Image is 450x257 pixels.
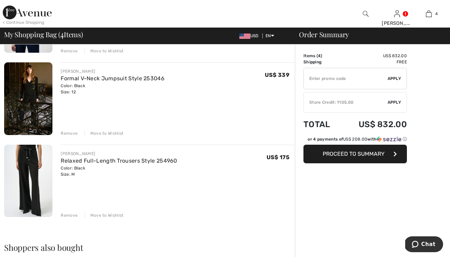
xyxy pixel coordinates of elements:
span: 4 [318,53,321,58]
div: Move to Wishlist [84,212,124,218]
a: Sign In [394,10,400,17]
span: USD [239,33,261,38]
td: Shipping [303,59,340,65]
img: 1ère Avenue [3,6,52,19]
div: Move to Wishlist [84,130,124,136]
td: Items ( ) [303,53,340,59]
span: 4 [60,29,64,38]
div: Move to Wishlist [84,48,124,54]
td: Free [340,59,407,65]
input: Promo code [304,68,388,89]
td: Total [303,113,340,136]
a: Relaxed Full-Length Trousers Style 254960 [61,157,177,164]
span: US$ 208.00 [343,137,367,142]
img: Formal V-Neck Jumpsuit Style 253046 [4,62,52,135]
a: Formal V-Neck Jumpsuit Style 253046 [61,75,164,82]
div: or 4 payments ofUS$ 208.00withSezzle Click to learn more about Sezzle [303,136,407,145]
div: Store Credit: 1105.00 [304,99,388,105]
iframe: Opens a widget where you can chat to one of our agents [405,236,443,254]
div: Remove [61,130,78,136]
span: US$ 339 [265,72,289,78]
img: My Bag [426,10,432,18]
h2: Shoppers also bought [4,243,295,251]
span: EN [266,33,274,38]
div: or 4 payments of with [308,136,407,142]
button: Proceed to Summary [303,145,407,163]
span: Apply [388,99,401,105]
div: Order Summary [291,31,446,38]
div: [PERSON_NAME] [61,68,164,74]
img: My Info [394,10,400,18]
img: US Dollar [239,33,250,39]
div: Remove [61,48,78,54]
img: Relaxed Full-Length Trousers Style 254960 [4,145,52,217]
div: Color: Black Size: M [61,165,177,177]
img: search the website [363,10,369,18]
td: US$ 832.00 [340,113,407,136]
div: [PERSON_NAME] [382,20,412,27]
div: < Continue Shopping [3,19,44,25]
a: 4 [413,10,444,18]
div: Color: Black Size: 12 [61,83,164,95]
span: My Shopping Bag ( Items) [4,31,83,38]
div: [PERSON_NAME] [61,151,177,157]
span: Apply [388,75,401,82]
span: US$ 175 [267,154,289,161]
td: US$ 832.00 [340,53,407,59]
span: 4 [435,11,438,17]
img: Sezzle [377,136,401,142]
span: Proceed to Summary [323,151,384,157]
div: Remove [61,212,78,218]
